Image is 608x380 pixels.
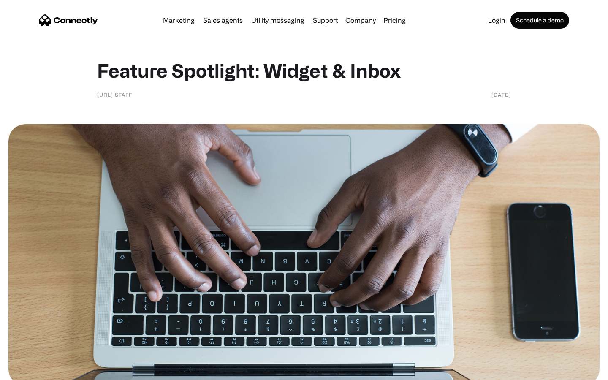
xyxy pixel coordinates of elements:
h1: Feature Spotlight: Widget & Inbox [97,59,511,82]
div: Company [345,14,376,26]
a: Support [309,17,341,24]
aside: Language selected: English [8,365,51,377]
div: Company [343,14,378,26]
a: home [39,14,98,27]
a: Marketing [160,17,198,24]
a: Utility messaging [248,17,308,24]
a: Pricing [380,17,409,24]
a: Login [485,17,509,24]
a: Schedule a demo [510,12,569,29]
ul: Language list [17,365,51,377]
a: Sales agents [200,17,246,24]
div: [DATE] [491,90,511,99]
div: [URL] staff [97,90,132,99]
